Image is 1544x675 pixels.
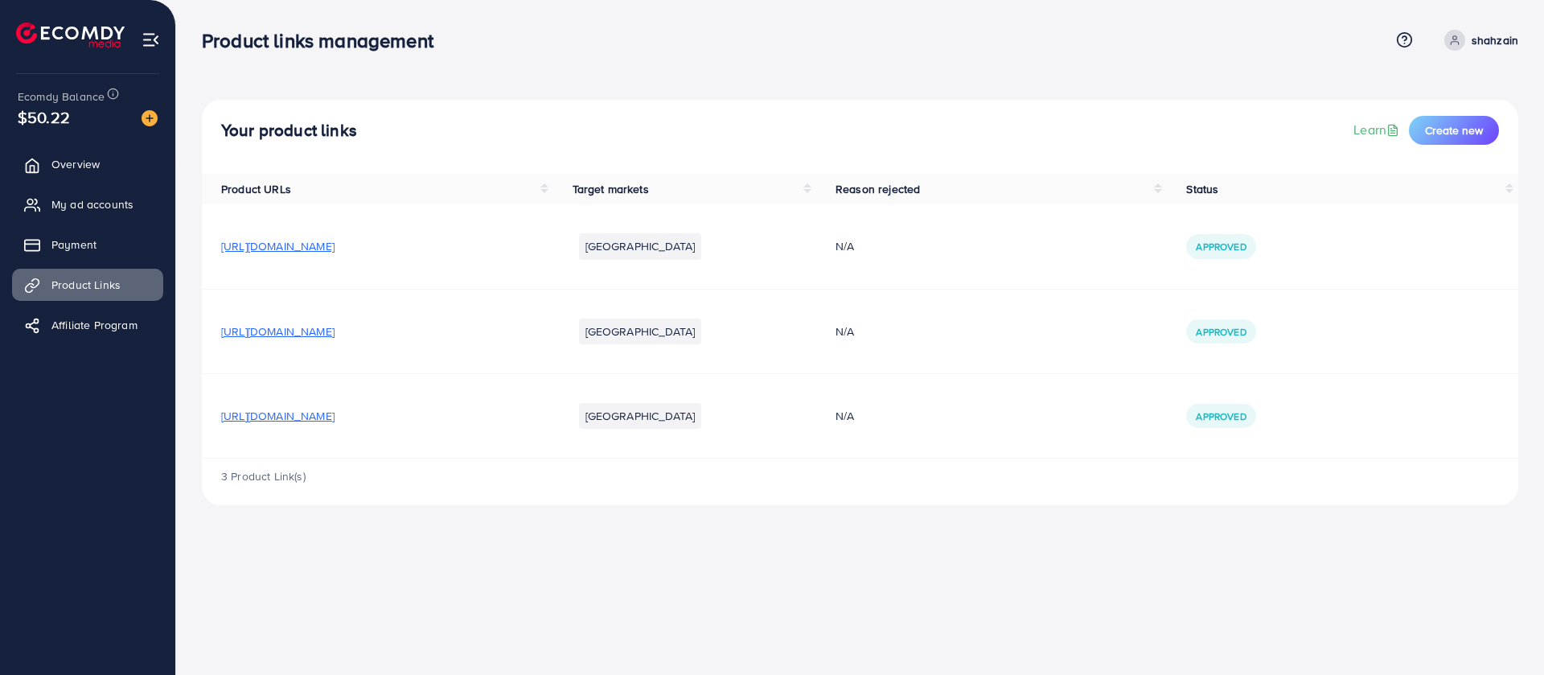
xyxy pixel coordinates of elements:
[51,237,96,253] span: Payment
[836,238,854,254] span: N/A
[1476,603,1532,663] iframe: Chat
[221,121,357,141] h4: Your product links
[1353,121,1402,139] a: Learn
[579,233,702,259] li: [GEOGRAPHIC_DATA]
[579,403,702,429] li: [GEOGRAPHIC_DATA]
[12,309,163,341] a: Affiliate Program
[1196,240,1246,253] span: Approved
[836,181,920,197] span: Reason rejected
[12,188,163,220] a: My ad accounts
[836,323,854,340] span: N/A
[1196,410,1246,423] span: Approved
[579,319,702,344] li: [GEOGRAPHIC_DATA]
[221,238,335,254] span: [URL][DOMAIN_NAME]
[12,228,163,261] a: Payment
[221,468,306,484] span: 3 Product Link(s)
[1409,116,1499,145] button: Create new
[221,181,291,197] span: Product URLs
[1186,181,1218,197] span: Status
[142,31,160,49] img: menu
[142,110,158,126] img: image
[51,277,121,293] span: Product Links
[51,317,138,333] span: Affiliate Program
[16,23,125,47] img: logo
[1438,30,1518,51] a: shahzain
[1196,325,1246,339] span: Approved
[18,88,105,105] span: Ecomdy Balance
[221,323,335,340] span: [URL][DOMAIN_NAME]
[51,156,100,172] span: Overview
[836,408,854,424] span: N/A
[12,148,163,180] a: Overview
[573,181,649,197] span: Target markets
[202,29,446,52] h3: Product links management
[221,408,335,424] span: [URL][DOMAIN_NAME]
[1472,31,1518,50] p: shahzain
[12,269,163,301] a: Product Links
[51,196,133,212] span: My ad accounts
[1425,122,1483,138] span: Create new
[18,105,70,129] span: $50.22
